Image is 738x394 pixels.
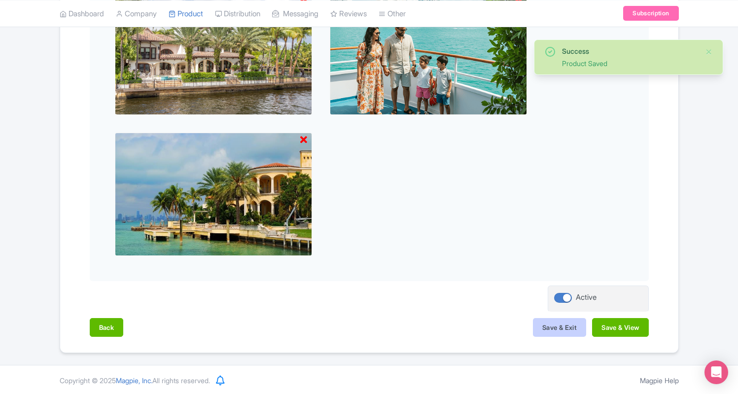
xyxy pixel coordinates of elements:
button: Back [90,318,124,337]
img: cjrxsc8hf4vfp2xd2uv8.jpg [115,133,312,256]
span: Magpie, Inc. [116,376,152,385]
a: Subscription [623,6,678,21]
div: Open Intercom Messenger [704,360,728,384]
div: Active [576,292,597,303]
button: Close [705,46,713,58]
div: Copyright © 2025 All rights reserved. [54,375,216,386]
button: Save & Exit [533,318,586,337]
a: Magpie Help [640,376,679,385]
button: Save & View [592,318,648,337]
div: Success [562,46,697,56]
div: Product Saved [562,58,697,69]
